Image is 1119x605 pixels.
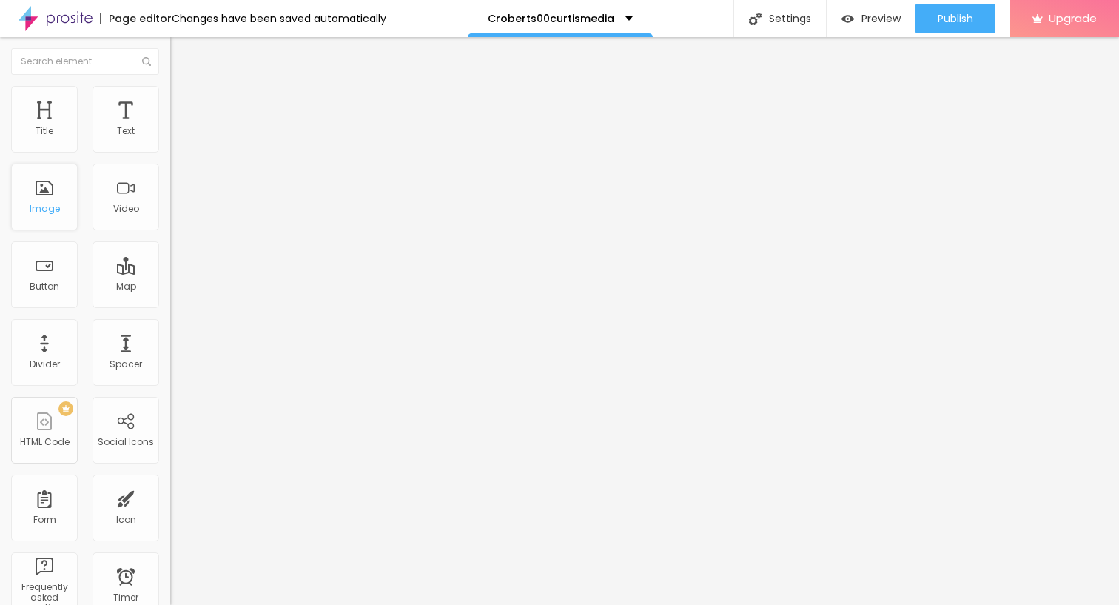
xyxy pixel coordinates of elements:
div: Button [30,281,59,292]
div: Icon [116,515,136,525]
div: Text [117,126,135,136]
input: Search element [11,48,159,75]
div: Video [113,204,139,214]
div: Timer [113,592,138,603]
div: Title [36,126,53,136]
div: Page editor [100,13,172,24]
img: Icone [142,57,151,66]
button: Publish [915,4,995,33]
div: Image [30,204,60,214]
span: Publish [938,13,973,24]
div: Social Icons [98,437,154,447]
div: Form [33,515,56,525]
img: view-1.svg [841,13,854,25]
div: Divider [30,359,60,370]
p: Croberts00curtismedia [488,13,614,24]
span: Preview [861,13,901,24]
div: Changes have been saved automatically [172,13,386,24]
button: Preview [827,4,915,33]
div: Spacer [110,359,142,370]
img: Icone [749,13,762,25]
span: Upgrade [1049,12,1097,24]
div: Map [116,281,136,292]
div: HTML Code [20,437,70,447]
